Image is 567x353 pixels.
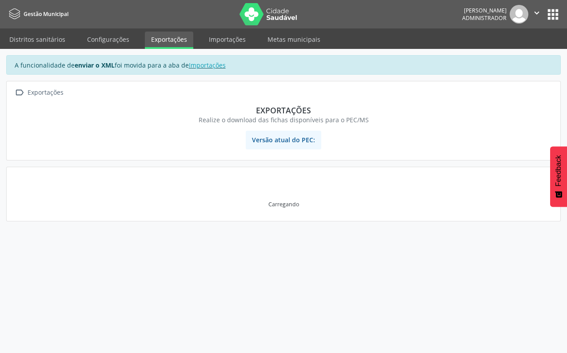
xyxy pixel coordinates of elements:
button:  [528,5,545,24]
div: Realize o download das fichas disponíveis para o PEC/MS [19,115,548,124]
div: Carregando [268,201,299,208]
div: A funcionalidade de foi movida para a aba de [6,55,561,75]
button: apps [545,7,561,22]
strong: enviar o XML [75,61,115,69]
div: Exportações [19,105,548,115]
i:  [13,86,26,99]
button: Feedback - Mostrar pesquisa [550,146,567,207]
a:  Exportações [13,86,65,99]
a: Importações [189,61,226,69]
a: Metas municipais [261,32,327,47]
div: Exportações [26,86,65,99]
i:  [532,8,542,18]
a: Importações [203,32,252,47]
div: [PERSON_NAME] [462,7,507,14]
span: Gestão Municipal [24,10,68,18]
a: Distritos sanitários [3,32,72,47]
span: Versão atual do PEC: [246,131,321,149]
span: Feedback [555,155,563,186]
img: img [510,5,528,24]
span: Administrador [462,14,507,22]
a: Gestão Municipal [6,7,68,21]
a: Configurações [81,32,136,47]
a: Exportações [145,32,193,49]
